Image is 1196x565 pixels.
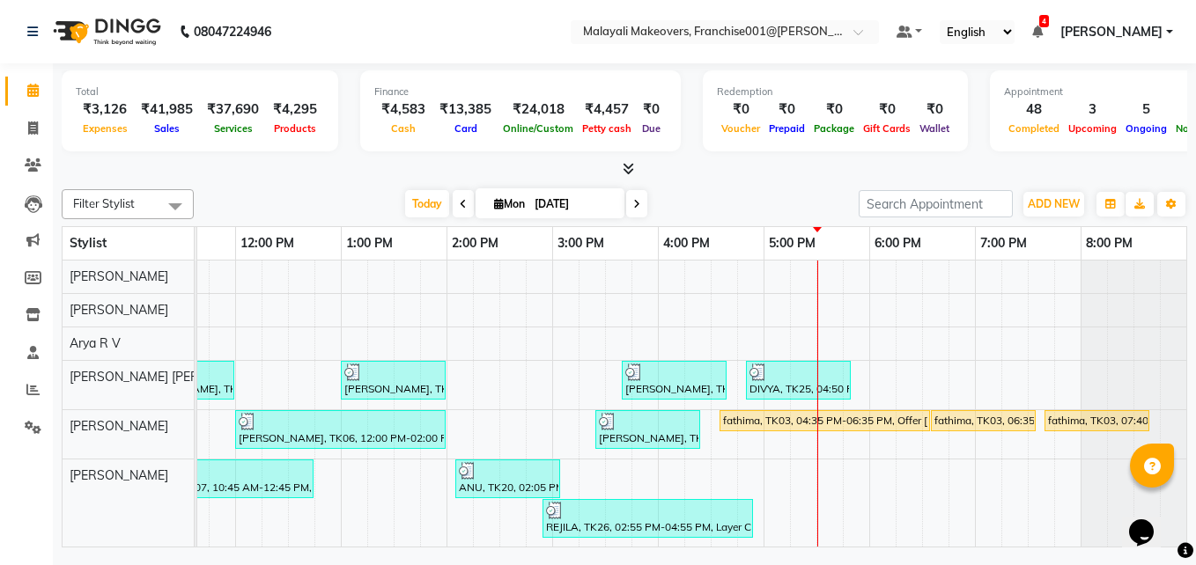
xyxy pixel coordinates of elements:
[450,122,482,135] span: Card
[1046,413,1148,429] div: fathima, TK03, 07:40 PM-08:40 PM, Child Style Cut
[859,190,1013,217] input: Search Appointment
[498,99,578,120] div: ₹24,018
[717,84,954,99] div: Redemption
[490,197,529,210] span: Mon
[343,363,444,397] div: [PERSON_NAME], TK09, 01:00 PM-02:00 PM, [DEMOGRAPHIC_DATA] Root Touch-Up ([MEDICAL_DATA] Free)
[387,122,420,135] span: Cash
[432,99,498,120] div: ₹13,385
[70,369,270,385] span: [PERSON_NAME] [PERSON_NAME]
[764,99,809,120] div: ₹0
[717,122,764,135] span: Voucher
[237,413,444,446] div: [PERSON_NAME], TK06, 12:00 PM-02:00 PM, Keratin Spa,Eyebrows Threading
[70,235,107,251] span: Stylist
[498,122,578,135] span: Online/Custom
[269,122,321,135] span: Products
[809,122,859,135] span: Package
[933,413,1034,429] div: fathima, TK03, 06:35 PM-07:35 PM, Anti -[MEDICAL_DATA] Treatment
[1032,24,1043,40] a: 4
[721,413,928,429] div: fathima, TK03, 04:35 PM-06:35 PM, Offer [MEDICAL_DATA] Any length
[70,302,168,318] span: [PERSON_NAME]
[374,84,667,99] div: Finance
[194,7,271,56] b: 08047224946
[266,99,324,120] div: ₹4,295
[342,231,397,256] a: 1:00 PM
[105,462,312,495] div: VISHNUPRIYA, TK07, 10:45 AM-12:45 PM, Offer Nano Plastia Any length
[636,99,667,120] div: ₹0
[529,191,617,217] input: 2025-09-01
[870,231,926,256] a: 6:00 PM
[150,122,184,135] span: Sales
[1039,15,1049,27] span: 4
[70,335,121,351] span: Arya R V
[748,363,849,397] div: DIVYA, TK25, 04:50 PM-05:50 PM, Full Face Threading
[638,122,665,135] span: Due
[457,462,558,495] div: ANU, TK20, 02:05 PM-03:05 PM, [DEMOGRAPHIC_DATA] Normal Hair Cut
[70,418,168,434] span: [PERSON_NAME]
[73,196,135,210] span: Filter Stylist
[200,99,266,120] div: ₹37,690
[915,99,954,120] div: ₹0
[45,7,166,56] img: logo
[236,231,299,256] a: 12:00 PM
[1004,122,1064,135] span: Completed
[1064,122,1121,135] span: Upcoming
[1064,99,1121,120] div: 3
[374,99,432,120] div: ₹4,583
[659,231,714,256] a: 4:00 PM
[717,99,764,120] div: ₹0
[976,231,1031,256] a: 7:00 PM
[1121,99,1171,120] div: 5
[447,231,503,256] a: 2:00 PM
[1060,23,1163,41] span: [PERSON_NAME]
[553,231,609,256] a: 3:00 PM
[70,467,168,483] span: [PERSON_NAME]
[624,363,725,397] div: [PERSON_NAME], TK23, 03:40 PM-04:40 PM, Anti -[MEDICAL_DATA] Treatment
[764,231,820,256] a: 5:00 PM
[76,84,324,99] div: Total
[809,99,859,120] div: ₹0
[764,122,809,135] span: Prepaid
[597,413,698,446] div: [PERSON_NAME], TK21, 03:25 PM-04:25 PM, Eyebrows Threading
[210,122,257,135] span: Services
[70,268,168,284] span: [PERSON_NAME]
[915,122,954,135] span: Wallet
[578,99,636,120] div: ₹4,457
[1121,122,1171,135] span: Ongoing
[405,190,449,217] span: Today
[1004,99,1064,120] div: 48
[1028,197,1080,210] span: ADD NEW
[1082,231,1137,256] a: 8:00 PM
[76,99,134,120] div: ₹3,126
[134,99,200,120] div: ₹41,985
[1023,192,1084,216] button: ADD NEW
[544,502,751,535] div: REJILA, TK26, 02:55 PM-04:55 PM, Layer Cut,U /V Straight cut
[859,122,915,135] span: Gift Cards
[1122,495,1178,547] iframe: chat widget
[578,122,636,135] span: Petty cash
[78,122,132,135] span: Expenses
[859,99,915,120] div: ₹0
